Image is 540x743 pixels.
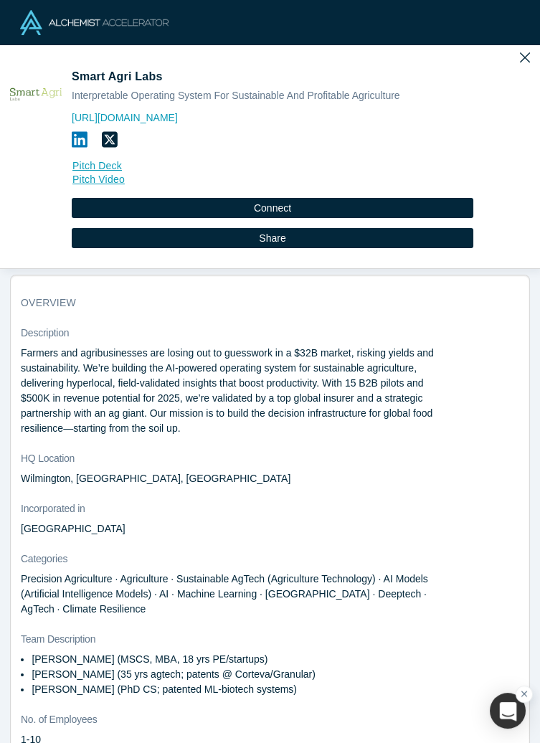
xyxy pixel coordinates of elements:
[21,326,519,341] dt: Description
[32,682,453,697] p: [PERSON_NAME] (PhD CS; patented ML-biotech systems)
[21,573,428,615] span: Precision Agriculture · Agriculture · Sustainable AgTech (Agriculture Technology) · AI Models (Ar...
[21,471,453,486] dd: Wilmington, [GEOGRAPHIC_DATA], [GEOGRAPHIC_DATA]
[72,110,473,126] a: [URL][DOMAIN_NAME]
[520,47,530,67] button: Close
[72,171,473,188] a: Pitch Video
[21,521,453,536] dd: [GEOGRAPHIC_DATA]
[72,88,473,103] div: Interpretable Operating System For Sustainable And Profitable Agriculture
[72,228,473,248] button: Share
[21,552,519,567] dt: Categories
[32,667,453,682] p: [PERSON_NAME] (35 yrs agtech; patents @ Corteva/Granular)
[32,652,453,667] p: [PERSON_NAME] (MSCS, MBA, 18 yrs PE/startups)
[20,10,169,35] img: Alchemist Logo
[72,70,166,82] span: Smart Agri Labs
[21,632,519,647] dt: Team Description
[72,198,473,218] button: Connect
[21,346,453,436] p: Farmers and agribusinesses are losing out to guesswork in a $32B market, risking yields and susta...
[21,501,519,516] dt: Incorporated in
[10,68,62,120] img: Smart Agri Labs's Logo
[72,158,473,174] a: Pitch Deck
[21,295,499,311] h3: overview
[21,712,519,727] dt: No. of Employees
[21,451,519,466] dt: HQ Location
